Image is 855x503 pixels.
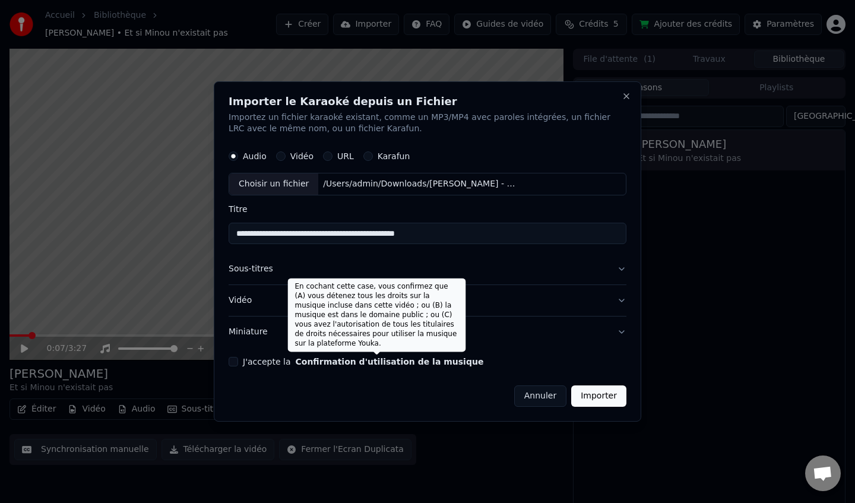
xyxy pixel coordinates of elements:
[571,385,626,407] button: Importer
[229,285,626,316] button: Vidéo
[229,205,626,214] label: Titre
[378,153,410,161] label: Karafun
[318,179,520,191] div: /Users/admin/Downloads/[PERSON_NAME] - Et si tu n'exsitait pas (deezer version).mp3
[290,153,313,161] label: Vidéo
[229,254,626,285] button: Sous-titres
[229,96,626,107] h2: Importer le Karaoké depuis un Fichier
[229,112,626,135] p: Importez un fichier karaoké existant, comme un MP3/MP4 avec paroles intégrées, un fichier LRC ave...
[229,174,318,195] div: Choisir un fichier
[243,358,483,366] label: J'accepte la
[243,153,267,161] label: Audio
[229,317,626,347] button: Miniature
[514,385,566,407] button: Annuler
[295,358,483,366] button: J'accepte la
[337,153,354,161] label: URL
[288,279,466,352] div: En cochant cette case, vous confirmez que (A) vous détenez tous les droits sur la musique incluse...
